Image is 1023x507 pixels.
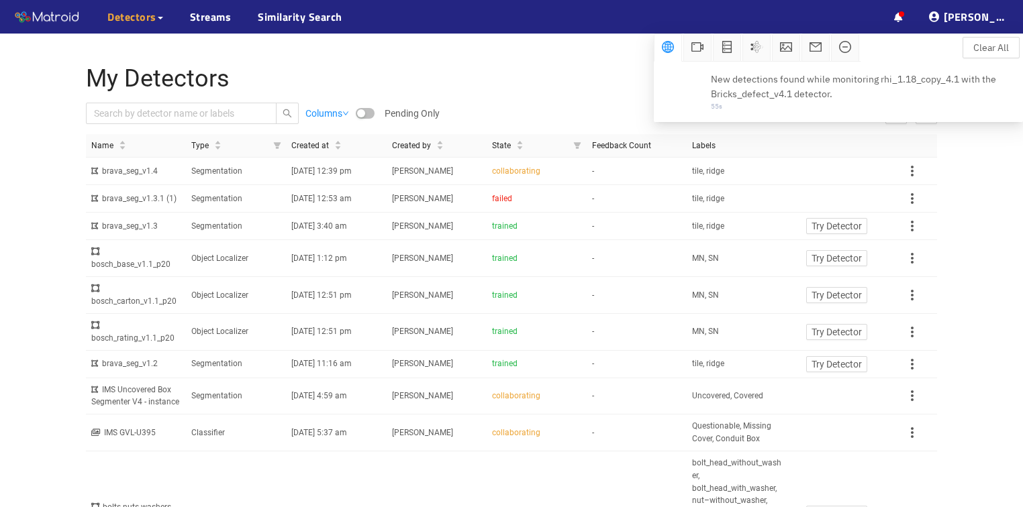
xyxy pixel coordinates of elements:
span: [PERSON_NAME] [392,391,453,400]
a: Columns [305,106,349,121]
div: trained [492,325,581,338]
span: [PERSON_NAME] [392,359,453,368]
span: [PERSON_NAME] [392,290,453,300]
span: tile, ridge [692,220,724,233]
span: [PERSON_NAME] [392,221,453,231]
span: picture [780,41,792,53]
td: - [587,314,687,351]
span: [PERSON_NAME] [392,327,453,336]
div: failed [492,192,581,205]
h1: My Detectors [86,66,653,93]
td: Segmentation [186,378,286,415]
td: Segmentation [186,351,286,378]
span: caret-up [436,139,444,146]
span: caret-down [334,144,342,152]
span: MN, SN [692,325,719,338]
span: Clear All [973,40,1009,55]
span: [PERSON_NAME] [392,428,453,437]
td: Object Localizer [186,240,286,277]
span: Try Detector [812,357,862,372]
button: Try Detector [806,287,867,303]
button: Try Detector [806,218,867,234]
span: Uncovered, Covered [692,390,763,402]
div: brava_seg_v1.4 [91,165,181,178]
span: filter [568,134,587,158]
td: - [587,351,687,378]
button: Clear All [963,37,1020,58]
span: Try Detector [812,219,862,233]
span: database [721,41,733,53]
span: [DATE] 5:37 am [291,428,347,437]
span: New detections found while monitoring rhi_1.18_copy_4.1 with the Bricks_defect_v4.1 detector. [711,72,1006,101]
span: Questionable, Missing Cover, Conduit Box [692,420,781,445]
div: brava_seg_v1.2 [91,357,181,370]
span: caret-up [516,139,524,146]
span: caret-down [119,144,126,152]
div: collaborating [492,427,581,439]
div: IMS Uncovered Box Segmenter V4 - instance [91,384,181,409]
div: trained [492,289,581,302]
input: Search by detector name or labels [94,106,256,121]
span: filter [268,134,287,158]
td: - [587,185,687,213]
td: - [587,158,687,185]
td: - [587,213,687,240]
td: - [587,414,687,451]
span: minus-circle [839,41,851,53]
div: trained [492,357,581,370]
span: mail [810,41,822,53]
span: MN, SN [692,289,719,302]
div: brava_seg_v1.3.1 (1) [91,192,181,205]
span: Created by [392,139,431,152]
span: down [342,110,349,117]
span: 55s [711,101,1006,112]
span: search [277,109,298,118]
div: brava_seg_v1.3 [91,220,181,233]
div: collaborating [492,165,581,178]
span: tile, ridge [692,357,724,370]
span: tile, ridge [692,192,724,205]
div: bosch_base_v1.1_p20 [91,245,181,271]
span: caret-down [436,144,444,152]
td: - [587,277,687,314]
th: Feedback Count [587,134,687,158]
td: - [587,240,687,277]
span: caret-down [214,144,222,152]
a: Similarity Search [258,9,342,25]
span: [DATE] 4:59 am [291,391,347,400]
span: Try Detector [812,325,862,339]
span: State [492,139,511,152]
div: collaborating [492,390,581,402]
span: tile, ridge [692,165,724,178]
span: [PERSON_NAME] [392,166,453,176]
div: bosch_rating_v1.1_p20 [91,319,181,345]
span: [DATE] 3:40 am [291,221,347,231]
div: IMS GVL-U395 [91,427,181,439]
span: filter [273,142,281,150]
span: Try Detector [812,288,862,302]
span: caret-up [119,139,126,146]
span: caret-down [516,144,524,152]
span: Pending Only [385,106,440,121]
span: Created at [291,139,329,152]
span: Name [91,139,113,152]
td: Segmentation [186,158,286,185]
span: caret-up [334,139,342,146]
span: Detectors [107,9,156,25]
div: bosch_carton_v1.1_p20 [91,282,181,308]
span: Try Detector [812,251,862,266]
span: video-camera [691,41,703,53]
td: Segmentation [186,213,286,240]
span: [DATE] 12:51 pm [291,290,352,300]
td: - [587,378,687,415]
span: global [662,41,674,53]
a: Streams [190,9,232,25]
img: Matroid logo [13,7,81,27]
span: caret-up [214,139,222,146]
span: filter [573,142,581,150]
span: [DATE] 12:53 am [291,194,352,203]
span: [PERSON_NAME] [392,253,453,263]
td: Classifier [186,414,286,451]
span: MN, SN [692,252,719,265]
span: [DATE] 1:12 pm [291,253,347,263]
